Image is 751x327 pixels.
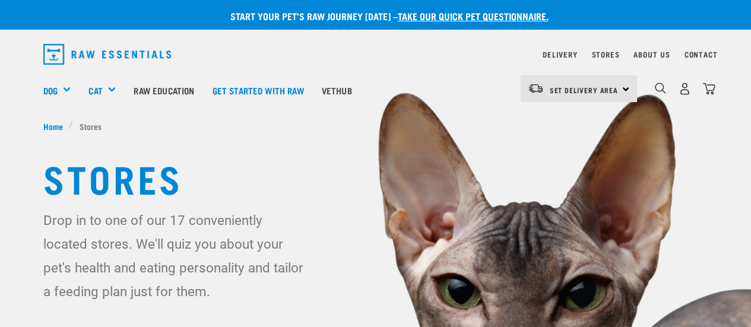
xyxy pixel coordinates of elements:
[685,52,718,56] a: Contact
[543,52,577,56] a: Delivery
[592,52,620,56] a: Stores
[313,66,361,114] a: Vethub
[655,82,666,94] img: home-icon-1@2x.png
[43,84,58,97] a: Dog
[43,120,708,132] nav: breadcrumbs
[125,66,203,114] a: Raw Education
[633,52,670,56] a: About Us
[528,83,544,94] img: van-moving.png
[43,44,172,65] img: Raw Essentials Logo
[43,156,708,199] h1: Stores
[43,120,63,132] span: Home
[88,84,102,97] a: Cat
[703,82,715,95] img: home-icon@2x.png
[679,82,691,95] img: user.png
[550,88,619,92] span: Set Delivery Area
[398,13,549,18] a: take our quick pet questionnaire.
[34,39,718,69] nav: dropdown navigation
[43,120,69,132] a: Home
[43,208,309,303] p: Drop in to one of our 17 conveniently located stores. We'll quiz you about your pet's health and ...
[204,66,313,114] a: Get started with Raw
